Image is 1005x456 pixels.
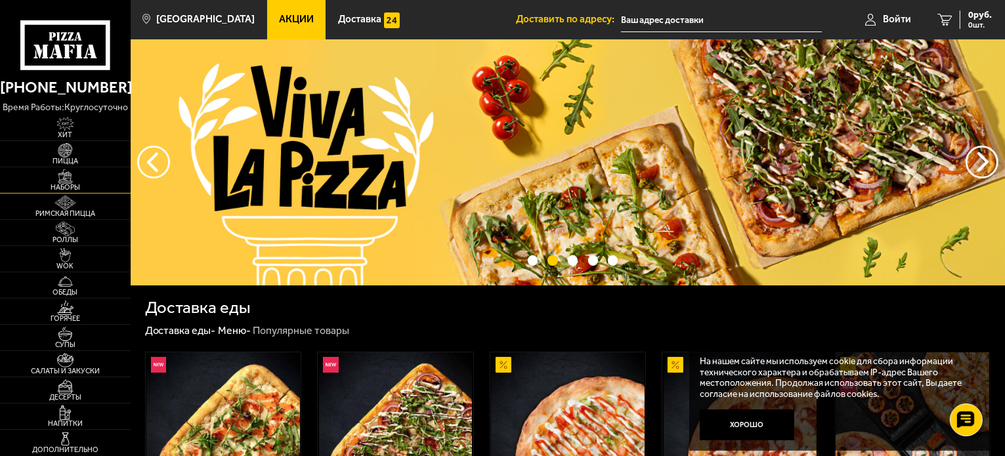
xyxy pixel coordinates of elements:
button: Хорошо [700,409,794,441]
span: Войти [883,14,911,24]
img: Акционный [668,357,683,373]
button: предыдущий [966,146,998,178]
span: Доставка [338,14,381,24]
span: [GEOGRAPHIC_DATA] [156,14,255,24]
img: 15daf4d41897b9f0e9f617042186c801.svg [384,12,400,28]
button: точки переключения [568,255,578,265]
h1: Доставка еды [145,299,251,316]
button: точки переключения [588,255,598,265]
span: Акции [279,14,314,24]
button: точки переключения [528,255,538,265]
img: Новинка [151,357,167,373]
span: 0 руб. [968,10,992,20]
input: Ваш адрес доставки [621,8,822,32]
button: точки переключения [547,255,557,265]
button: следующий [137,146,170,178]
button: точки переключения [608,255,618,265]
a: Доставка еды- [145,324,216,337]
span: 0 шт. [968,21,992,29]
img: Новинка [323,357,339,373]
p: На нашем сайте мы используем cookie для сбора информации технического характера и обрабатываем IP... [700,356,972,399]
a: Меню- [218,324,251,337]
span: Доставить по адресу: [516,14,621,24]
img: Акционный [496,357,511,373]
div: Популярные товары [253,324,349,338]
